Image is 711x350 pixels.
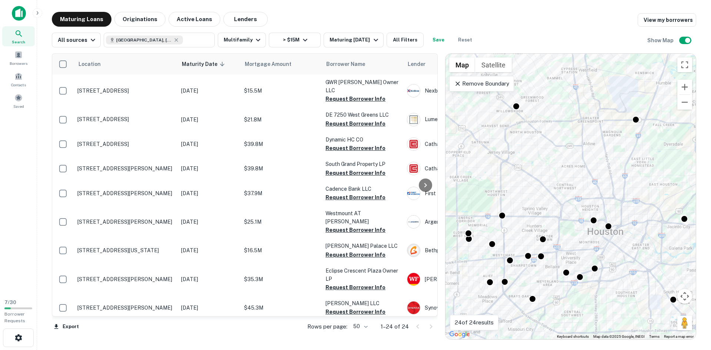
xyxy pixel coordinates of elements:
[326,242,400,250] p: [PERSON_NAME] Palace LLC
[244,116,318,124] p: $21.8M
[181,246,237,254] p: [DATE]
[244,189,318,197] p: $37.9M
[677,57,692,72] button: Toggle fullscreen view
[326,94,385,103] button: Request Borrower Info
[326,209,400,226] p: Westmount AT [PERSON_NAME]
[387,33,424,47] button: All Filters
[77,219,174,225] p: [STREET_ADDRESS][PERSON_NAME]
[245,60,301,69] span: Mortgage Amount
[181,87,237,95] p: [DATE]
[638,13,696,27] a: View my borrowers
[116,37,172,43] span: [GEOGRAPHIC_DATA], [GEOGRAPHIC_DATA], [GEOGRAPHIC_DATA]
[475,57,512,72] button: Show satellite imagery
[677,80,692,94] button: Zoom in
[52,12,111,27] button: Maturing Loans
[381,322,409,331] p: 1–24 of 24
[407,244,518,257] div: Bethpage Federal Credit Union
[326,60,365,69] span: Borrower Name
[307,322,347,331] p: Rows per page:
[244,164,318,173] p: $39.8M
[407,273,518,286] div: [PERSON_NAME] Fargo
[454,79,509,88] p: Remove Boundary
[2,26,35,46] a: Search
[326,144,385,153] button: Request Borrower Info
[52,33,101,47] button: All sources
[449,57,475,72] button: Show street map
[407,215,518,229] div: Argentic Investment Management LLC
[664,334,694,339] a: Report a map error
[407,187,518,200] div: First Horizon Bank
[77,247,174,254] p: [STREET_ADDRESS][US_STATE]
[244,304,318,312] p: $45.3M
[326,78,400,94] p: GWR [PERSON_NAME] Owner LLC
[677,289,692,304] button: Map camera controls
[455,318,494,327] p: 24 of 24 results
[10,60,27,66] span: Borrowers
[407,84,420,97] img: picture
[407,273,420,286] img: picture
[326,250,385,259] button: Request Borrower Info
[326,226,385,234] button: Request Borrower Info
[326,169,385,177] button: Request Borrower Info
[427,33,450,47] button: Save your search to get updates of matches that match your search criteria.
[78,60,101,69] span: Location
[447,330,472,339] a: Open this area in Google Maps (opens a new window)
[326,136,400,144] p: Dynamic HC CO
[403,54,522,74] th: Lender
[12,39,25,45] span: Search
[407,113,420,126] img: picture
[244,218,318,226] p: $25.1M
[74,54,177,74] th: Location
[326,299,400,307] p: [PERSON_NAME] LLC
[13,103,24,109] span: Saved
[181,275,237,283] p: [DATE]
[4,300,16,305] span: 7 / 30
[326,185,400,193] p: Cadence Bank LLC
[269,33,321,47] button: > $15M
[330,36,380,44] div: Maturing [DATE]
[114,12,166,27] button: Originations
[322,54,403,74] th: Borrower Name
[77,304,174,311] p: [STREET_ADDRESS][PERSON_NAME]
[244,246,318,254] p: $16.5M
[649,334,660,339] a: Terms (opens in new tab)
[2,69,35,89] a: Contacts
[177,54,240,74] th: Maturity Date
[677,95,692,110] button: Zoom out
[407,187,420,200] img: picture
[326,267,400,283] p: Eclipse Crescent Plaza Owner LP
[407,244,420,257] img: picture
[240,54,322,74] th: Mortgage Amount
[407,162,518,175] div: Cathay Bank
[326,119,385,128] button: Request Borrower Info
[77,276,174,283] p: [STREET_ADDRESS][PERSON_NAME]
[407,301,420,314] img: picture
[11,82,26,88] span: Contacts
[12,6,26,21] img: capitalize-icon.png
[77,87,174,94] p: [STREET_ADDRESS]
[674,291,711,326] iframe: Chat Widget
[445,54,696,339] div: 0 0
[182,60,227,69] span: Maturity Date
[407,84,518,97] div: Nexbank
[326,111,400,119] p: DE 7250 West Greens LLC
[181,304,237,312] p: [DATE]
[244,87,318,95] p: $15.5M
[407,137,518,151] div: Cathay Bank
[326,193,385,202] button: Request Borrower Info
[407,216,420,228] img: picture
[223,12,268,27] button: Lenders
[407,301,518,314] div: Synovus
[326,160,400,168] p: South Grand Property LP
[647,36,675,44] h6: Show Map
[4,311,25,323] span: Borrower Requests
[52,321,81,332] button: Export
[447,330,472,339] img: Google
[181,218,237,226] p: [DATE]
[326,283,385,292] button: Request Borrower Info
[2,48,35,68] a: Borrowers
[77,165,174,172] p: [STREET_ADDRESS][PERSON_NAME]
[2,91,35,111] a: Saved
